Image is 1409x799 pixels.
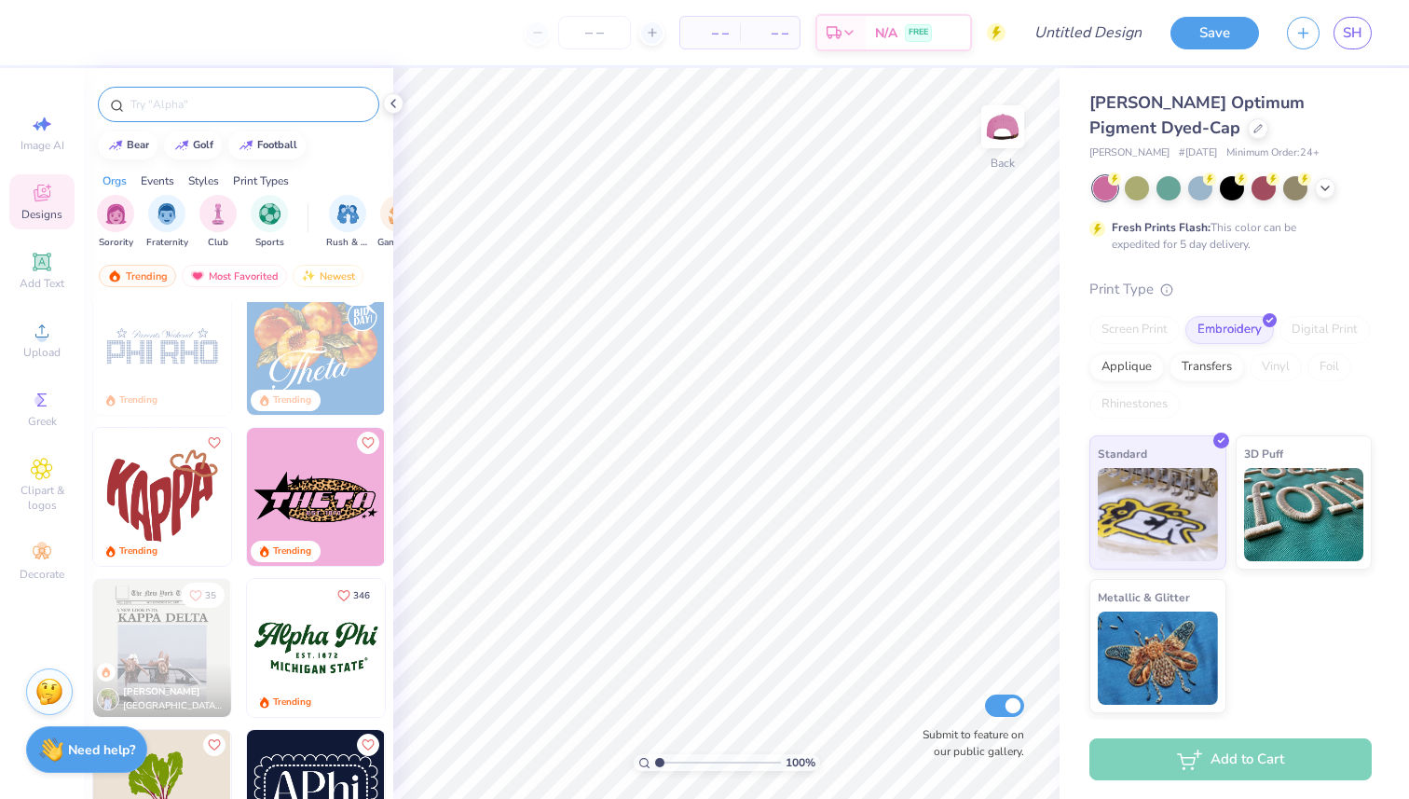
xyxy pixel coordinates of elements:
span: Metallic & Glitter [1098,587,1190,607]
img: Sorority Image [105,203,127,225]
span: Image AI [21,138,64,153]
span: Add Text [20,276,64,291]
span: Sorority [99,236,133,250]
button: filter button [146,195,188,250]
button: football [228,131,306,159]
div: Digital Print [1279,316,1370,344]
span: # [DATE] [1179,145,1217,161]
img: trend_line.gif [239,140,253,151]
div: filter for Club [199,195,237,250]
img: Newest.gif [301,269,316,282]
span: Decorate [20,567,64,582]
button: filter button [251,195,288,250]
div: Embroidery [1185,316,1274,344]
div: Back [991,155,1015,172]
span: [PERSON_NAME] [1089,145,1170,161]
div: Newest [293,265,363,287]
img: Sports Image [259,203,280,225]
button: golf [164,131,222,159]
div: Print Types [233,172,289,189]
button: filter button [326,195,369,250]
div: This color can be expedited for 5 day delivery. [1112,219,1341,253]
span: – – [751,23,788,43]
div: bear [127,140,149,150]
div: Rhinestones [1089,391,1180,419]
img: 3D Puff [1244,468,1364,561]
span: SH [1343,22,1362,44]
span: [PERSON_NAME] Optimum Pigment Dyed-Cap [1089,91,1305,139]
input: Try "Alpha" [129,95,367,114]
input: Untitled Design [1019,14,1156,51]
div: filter for Game Day [377,195,420,250]
img: Back [984,108,1021,145]
div: filter for Rush & Bid [326,195,369,250]
div: Print Type [1089,279,1372,300]
div: Styles [188,172,219,189]
div: Events [141,172,174,189]
a: SH [1334,17,1372,49]
span: Rush & Bid [326,236,369,250]
span: Standard [1098,444,1147,463]
img: Rush & Bid Image [337,203,359,225]
button: filter button [97,195,134,250]
img: most_fav.gif [190,269,205,282]
img: trend_line.gif [108,140,123,151]
div: football [257,140,297,150]
strong: Need help? [68,741,135,759]
div: Vinyl [1250,353,1302,381]
div: filter for Sorority [97,195,134,250]
span: Game Day [377,236,420,250]
div: Transfers [1170,353,1244,381]
div: Foil [1307,353,1351,381]
img: Metallic & Glitter [1098,612,1218,705]
span: Minimum Order: 24 + [1226,145,1320,161]
span: Designs [21,207,62,222]
button: filter button [199,195,237,250]
img: Game Day Image [389,203,410,225]
div: Screen Print [1089,316,1180,344]
div: Applique [1089,353,1164,381]
span: N/A [875,23,897,43]
strong: Fresh Prints Flash: [1112,220,1211,235]
span: Sports [255,236,284,250]
img: trending.gif [107,269,122,282]
div: filter for Fraternity [146,195,188,250]
button: Save [1170,17,1259,49]
span: Greek [28,414,57,429]
span: Upload [23,345,61,360]
span: – – [691,23,729,43]
span: 3D Puff [1244,444,1283,463]
span: Fraternity [146,236,188,250]
span: Club [208,236,228,250]
img: Club Image [208,203,228,225]
img: trend_line.gif [174,140,189,151]
button: filter button [377,195,420,250]
span: Clipart & logos [9,483,75,513]
div: Trending [99,265,176,287]
div: filter for Sports [251,195,288,250]
input: – – [558,16,631,49]
div: Most Favorited [182,265,287,287]
div: golf [193,140,213,150]
span: FREE [909,26,928,39]
span: 100 % [786,754,815,771]
img: Standard [1098,468,1218,561]
img: Fraternity Image [157,203,177,225]
div: Orgs [103,172,127,189]
button: bear [98,131,157,159]
label: Submit to feature on our public gallery. [912,726,1024,760]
